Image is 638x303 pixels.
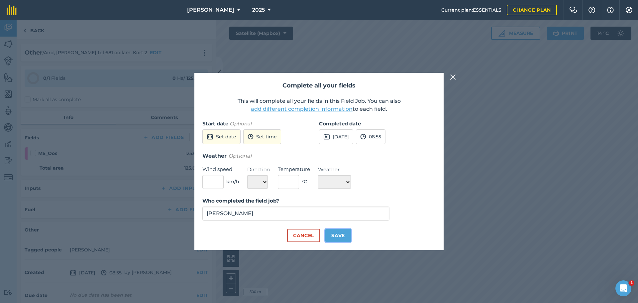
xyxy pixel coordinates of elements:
label: Temperature [278,165,310,173]
img: A question mark icon [588,7,596,13]
strong: Start date [202,120,228,127]
img: svg+xml;base64,PHN2ZyB4bWxucz0iaHR0cDovL3d3dy53My5vcmcvMjAwMC9zdmciIHdpZHRoPSIyMiIgaGVpZ2h0PSIzMC... [450,73,456,81]
button: Set time [243,129,281,144]
button: 08:55 [356,129,385,144]
iframe: Intercom live chat [615,280,631,296]
label: Weather [318,166,351,174]
img: svg+xml;base64,PD94bWwgdmVyc2lvbj0iMS4wIiBlbmNvZGluZz0idXRmLTgiPz4KPCEtLSBHZW5lcmF0b3I6IEFkb2JlIE... [323,133,330,141]
img: A cog icon [625,7,633,13]
img: svg+xml;base64,PHN2ZyB4bWxucz0iaHR0cDovL3d3dy53My5vcmcvMjAwMC9zdmciIHdpZHRoPSIxNyIgaGVpZ2h0PSIxNy... [607,6,614,14]
button: [DATE] [319,129,353,144]
span: 1 [629,280,634,286]
img: svg+xml;base64,PD94bWwgdmVyc2lvbj0iMS4wIiBlbmNvZGluZz0idXRmLTgiPz4KPCEtLSBHZW5lcmF0b3I6IEFkb2JlIE... [360,133,366,141]
span: 2025 [252,6,265,14]
label: Direction [247,166,270,174]
strong: Completed date [319,120,361,127]
strong: Who completed the field job? [202,198,279,204]
button: add different completion information [251,105,353,113]
span: ° C [302,178,307,185]
h2: Complete all your fields [202,81,436,90]
button: Set date [202,129,241,144]
label: Wind speed [202,165,239,173]
img: fieldmargin Logo [7,5,17,15]
button: Save [325,229,351,242]
img: Two speech bubbles overlapping with the left bubble in the forefront [569,7,577,13]
em: Optional [230,120,252,127]
img: svg+xml;base64,PD94bWwgdmVyc2lvbj0iMS4wIiBlbmNvZGluZz0idXRmLTgiPz4KPCEtLSBHZW5lcmF0b3I6IEFkb2JlIE... [207,133,213,141]
span: [PERSON_NAME] [187,6,234,14]
p: This will complete all your fields in this Field Job. You can also to each field. [202,97,436,113]
img: svg+xml;base64,PD94bWwgdmVyc2lvbj0iMS4wIiBlbmNvZGluZz0idXRmLTgiPz4KPCEtLSBHZW5lcmF0b3I6IEFkb2JlIE... [248,133,254,141]
h3: Weather [202,152,436,160]
span: Current plan : ESSENTIALS [441,6,501,14]
button: Cancel [287,229,320,242]
em: Optional [228,153,252,159]
a: Change plan [507,5,557,15]
span: km/h [226,178,239,185]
